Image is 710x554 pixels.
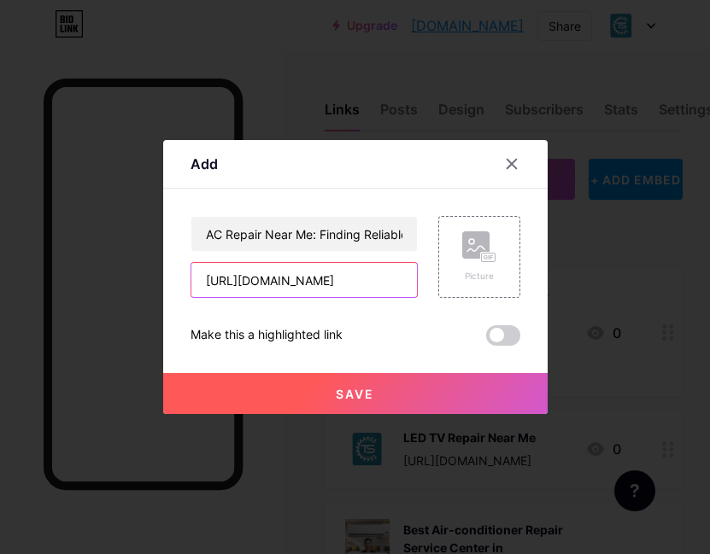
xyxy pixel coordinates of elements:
[191,325,343,346] div: Make this a highlighted link
[462,270,496,283] div: Picture
[163,373,548,414] button: Save
[336,387,374,401] span: Save
[191,154,218,174] div: Add
[191,263,417,297] input: URL
[191,217,417,251] input: Title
